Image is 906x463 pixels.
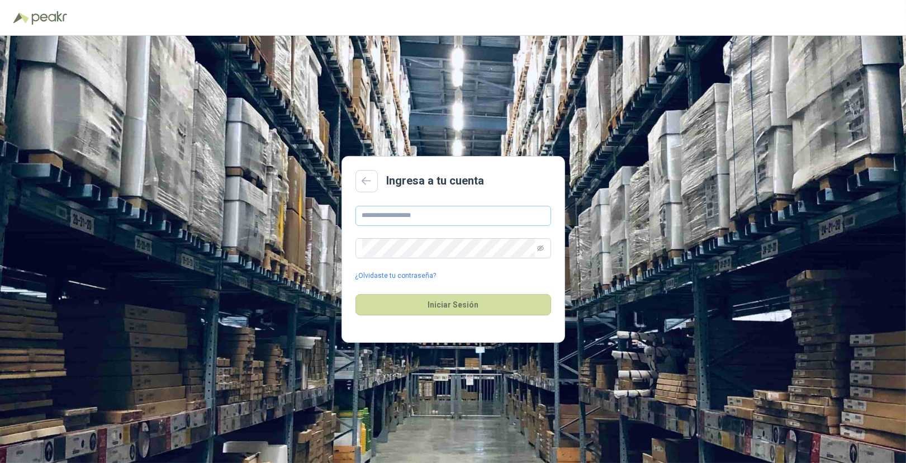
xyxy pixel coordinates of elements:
button: Iniciar Sesión [355,294,551,315]
span: eye-invisible [537,245,544,252]
h2: Ingresa a tu cuenta [387,172,485,190]
img: Logo [13,12,29,23]
img: Peakr [31,11,67,25]
a: ¿Olvidaste tu contraseña? [355,271,437,281]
